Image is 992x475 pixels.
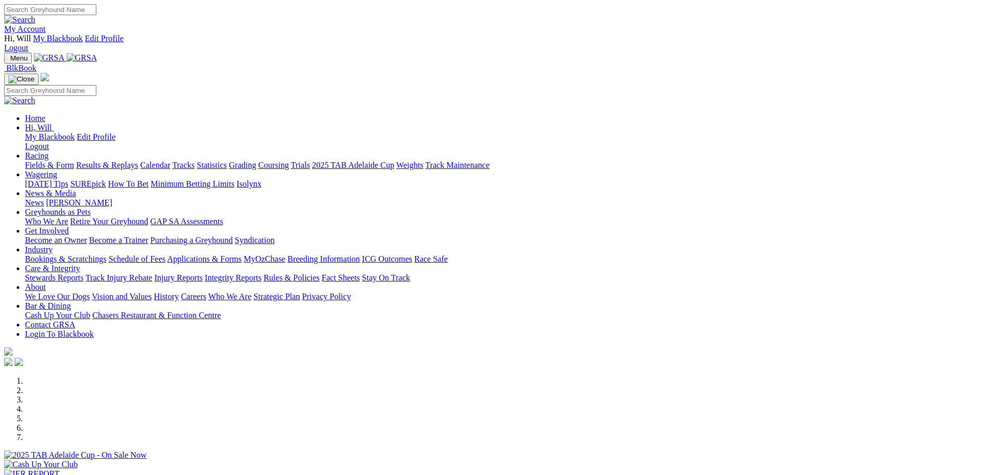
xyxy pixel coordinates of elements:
[70,217,148,226] a: Retire Your Greyhound
[25,236,87,245] a: Become an Owner
[362,254,412,263] a: ICG Outcomes
[25,198,44,207] a: News
[322,273,360,282] a: Fact Sheets
[208,292,252,301] a: Who We Are
[25,283,46,291] a: About
[312,161,394,169] a: 2025 TAB Adelaide Cup
[70,179,106,188] a: SUREpick
[25,132,75,141] a: My Blackbook
[25,226,69,235] a: Get Involved
[425,161,489,169] a: Track Maintenance
[4,96,35,105] img: Search
[197,161,227,169] a: Statistics
[205,273,261,282] a: Integrity Reports
[287,254,360,263] a: Breeding Information
[25,114,45,123] a: Home
[4,4,96,15] input: Search
[302,292,351,301] a: Privacy Policy
[89,236,148,245] a: Become a Trainer
[76,161,138,169] a: Results & Replays
[85,273,152,282] a: Track Injury Rebate
[25,254,106,263] a: Bookings & Scratchings
[25,132,988,151] div: Hi, Will
[25,179,68,188] a: [DATE] Tips
[4,460,78,469] img: Cash Up Your Club
[396,161,423,169] a: Weights
[8,75,34,83] img: Close
[25,273,988,283] div: Care & Integrity
[108,179,149,188] a: How To Bet
[77,132,116,141] a: Edit Profile
[25,301,71,310] a: Bar & Dining
[4,64,36,72] a: BlkBook
[4,85,96,96] input: Search
[25,189,76,198] a: News & Media
[46,198,112,207] a: [PERSON_NAME]
[150,236,233,245] a: Purchasing a Greyhound
[4,34,31,43] span: Hi, Will
[25,292,988,301] div: About
[25,151,48,160] a: Racing
[25,142,49,151] a: Logout
[362,273,410,282] a: Stay On Track
[6,64,36,72] span: BlkBook
[41,73,49,81] img: logo-grsa-white.png
[4,347,12,356] img: logo-grsa-white.png
[25,254,988,264] div: Industry
[140,161,170,169] a: Calendar
[229,161,256,169] a: Grading
[34,53,65,63] img: GRSA
[67,53,97,63] img: GRSA
[25,320,75,329] a: Contact GRSA
[235,236,274,245] a: Syndication
[92,311,221,320] a: Chasers Restaurant & Function Centre
[291,161,310,169] a: Trials
[25,123,52,132] span: Hi, Will
[4,34,988,53] div: My Account
[25,170,57,179] a: Wagering
[154,292,179,301] a: History
[4,53,32,64] button: Toggle navigation
[25,292,90,301] a: We Love Our Dogs
[25,123,54,132] a: Hi, Will
[10,54,28,62] span: Menu
[25,161,74,169] a: Fields & Form
[150,179,234,188] a: Minimum Betting Limits
[25,264,80,273] a: Care & Integrity
[85,34,123,43] a: Edit Profile
[414,254,447,263] a: Race Safe
[4,25,46,33] a: My Account
[236,179,261,188] a: Isolynx
[25,208,91,216] a: Greyhounds as Pets
[25,311,90,320] a: Cash Up Your Club
[25,330,94,338] a: Login To Blackbook
[4,450,147,460] img: 2025 TAB Adelaide Cup - On Sale Now
[4,358,12,366] img: facebook.svg
[25,161,988,170] div: Racing
[25,273,83,282] a: Stewards Reports
[92,292,152,301] a: Vision and Values
[25,311,988,320] div: Bar & Dining
[15,358,23,366] img: twitter.svg
[25,245,53,254] a: Industry
[4,15,35,25] img: Search
[254,292,300,301] a: Strategic Plan
[33,34,83,43] a: My Blackbook
[108,254,165,263] a: Schedule of Fees
[4,74,39,85] button: Toggle navigation
[25,236,988,245] div: Get Involved
[167,254,242,263] a: Applications & Forms
[263,273,320,282] a: Rules & Policies
[25,217,68,226] a: Who We Are
[25,217,988,226] div: Greyhounds as Pets
[150,217,223,226] a: GAP SA Assessments
[25,198,988,208] div: News & Media
[25,179,988,189] div: Wagering
[181,292,206,301] a: Careers
[154,273,203,282] a: Injury Reports
[4,43,28,52] a: Logout
[258,161,289,169] a: Coursing
[172,161,195,169] a: Tracks
[244,254,285,263] a: MyOzChase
